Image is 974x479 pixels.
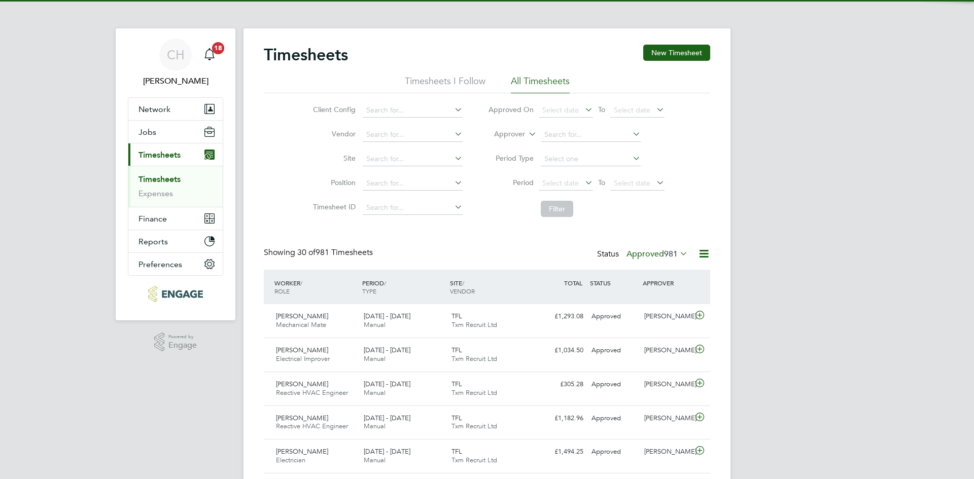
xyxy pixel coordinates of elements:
span: / [300,279,302,287]
div: [PERSON_NAME] [640,376,693,393]
span: Network [138,104,170,114]
span: ROLE [274,287,290,295]
span: [DATE] - [DATE] [364,414,410,422]
div: £1,034.50 [535,342,587,359]
span: TFL [451,380,462,388]
input: Search for... [541,128,641,142]
li: Timesheets I Follow [405,75,485,93]
div: Showing [264,247,375,258]
div: WORKER [272,274,360,300]
span: Select date [614,178,650,188]
span: [DATE] - [DATE] [364,380,410,388]
span: To [595,103,608,116]
label: Timesheet ID [310,202,356,211]
span: Powered by [168,333,197,341]
input: Search for... [363,103,463,118]
div: Approved [587,376,640,393]
span: Select date [614,105,650,115]
span: Manual [364,354,386,363]
span: [DATE] - [DATE] [364,312,410,320]
span: 981 [664,249,678,259]
span: [DATE] - [DATE] [364,447,410,456]
a: 18 [199,39,220,71]
button: Timesheets [128,143,223,166]
button: Reports [128,230,223,252]
span: Reports [138,237,168,246]
input: Search for... [363,152,463,166]
span: [PERSON_NAME] [276,312,328,320]
span: TYPE [362,287,376,295]
div: [PERSON_NAME] [640,444,693,460]
label: Period [488,178,534,187]
input: Search for... [363,201,463,215]
button: New Timesheet [643,45,710,61]
span: To [595,176,608,189]
span: Timesheets [138,150,181,160]
span: Manual [364,388,386,397]
span: Txm Recruit Ltd [451,354,497,363]
span: Txm Recruit Ltd [451,320,497,329]
span: / [462,279,464,287]
span: Engage [168,341,197,350]
span: 18 [212,42,224,54]
div: SITE [447,274,535,300]
button: Finance [128,207,223,230]
a: Go to home page [128,286,223,302]
div: [PERSON_NAME] [640,410,693,427]
div: £1,293.08 [535,308,587,325]
label: Client Config [310,105,356,114]
span: 981 Timesheets [297,247,373,257]
label: Site [310,154,356,163]
div: £1,182.96 [535,410,587,427]
div: Approved [587,342,640,359]
button: Network [128,98,223,120]
div: APPROVER [640,274,693,292]
a: CH[PERSON_NAME] [128,39,223,87]
div: Timesheets [128,166,223,207]
input: Select one [541,152,641,166]
span: CH [167,48,185,61]
span: Electrical Improver [276,354,330,363]
nav: Main navigation [116,28,235,320]
span: Select date [542,178,579,188]
span: [PERSON_NAME] [276,414,328,422]
span: Txm Recruit Ltd [451,422,497,430]
span: Select date [542,105,579,115]
span: Reactive HVAC Engineer [276,388,348,397]
span: TFL [451,346,462,354]
button: Jobs [128,121,223,143]
span: Manual [364,422,386,430]
span: Manual [364,320,386,329]
label: Period Type [488,154,534,163]
button: Filter [541,201,573,217]
label: Approved [627,249,688,259]
span: [PERSON_NAME] [276,380,328,388]
div: Status [597,247,690,262]
label: Approved On [488,105,534,114]
span: / [384,279,386,287]
div: [PERSON_NAME] [640,342,693,359]
span: Txm Recruit Ltd [451,388,497,397]
div: PERIOD [360,274,447,300]
input: Search for... [363,176,463,191]
span: Jobs [138,127,156,137]
span: Chloe Harding [128,75,223,87]
span: TFL [451,414,462,422]
a: Expenses [138,189,173,198]
div: £305.28 [535,376,587,393]
span: TFL [451,447,462,456]
span: [PERSON_NAME] [276,346,328,354]
span: Electrician [276,456,305,464]
a: Timesheets [138,174,181,184]
label: Position [310,178,356,187]
label: Approver [479,129,525,139]
div: [PERSON_NAME] [640,308,693,325]
div: STATUS [587,274,640,292]
span: Txm Recruit Ltd [451,456,497,464]
span: Mechanical Mate [276,320,326,329]
span: TOTAL [564,279,582,287]
div: Approved [587,308,640,325]
span: Finance [138,214,167,224]
button: Preferences [128,253,223,275]
img: txmrecruit-logo-retina.png [148,286,202,302]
